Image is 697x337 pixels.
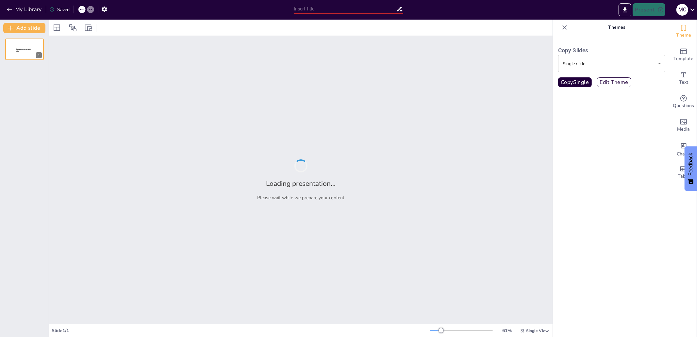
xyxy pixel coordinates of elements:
div: M C [676,4,688,16]
h2: Loading presentation... [266,179,336,188]
span: Feedback [688,153,694,176]
span: Questions [673,102,694,109]
button: Edit Theme [597,77,632,87]
button: M C [676,3,688,16]
span: Theme [676,32,691,39]
button: Add slide [3,23,45,33]
div: Get real-time input from your audience [671,90,697,114]
span: Text [679,79,688,86]
div: Change the overall theme [671,20,697,43]
button: Export to PowerPoint [619,3,631,16]
span: Sendsteps presentation editor [16,48,31,52]
div: Slide 1 / 1 [52,328,430,334]
div: 1 [36,52,42,58]
p: Themes [570,20,664,35]
input: Insert title [294,4,397,14]
div: Add images, graphics, shapes or video [671,114,697,137]
div: Add charts and graphs [671,137,697,161]
span: Single View [526,328,549,333]
div: Add ready made slides [671,43,697,67]
button: My Library [5,4,44,15]
span: Position [69,24,77,32]
p: Please wait while we prepare your content [257,195,344,201]
span: Charts [677,151,690,158]
span: Table [678,173,689,180]
div: Add text boxes [671,67,697,90]
div: Add a table [671,161,697,184]
div: Layout [52,23,62,33]
div: Single slide [558,55,665,72]
div: 1 [5,39,44,60]
span: Template [674,55,694,62]
div: Resize presentation [84,23,93,33]
div: Saved [49,7,70,13]
h6: Copy Slides [558,46,665,55]
div: 61 % [499,328,515,334]
span: Media [677,126,690,133]
button: Feedback - Show survey [685,146,697,191]
button: Present [633,3,665,16]
button: CopySingle [558,77,592,87]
